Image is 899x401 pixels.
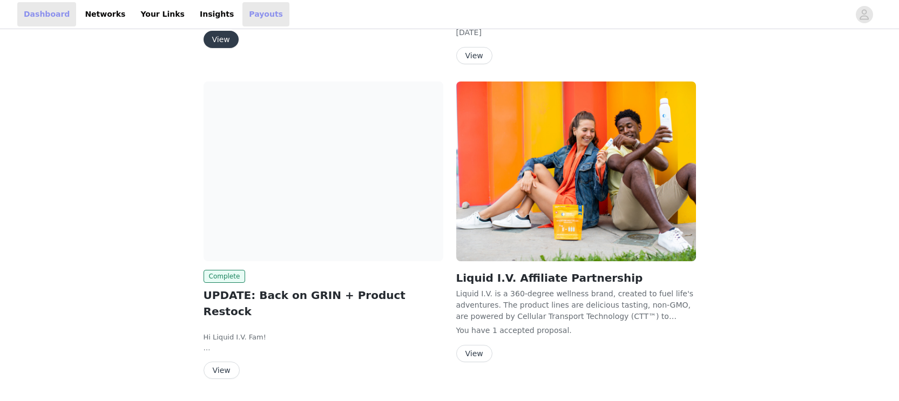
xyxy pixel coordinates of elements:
button: View [456,47,492,64]
img: Liquid I.V. [204,81,443,261]
a: View [204,366,240,375]
span: [DATE] [456,28,482,37]
span: Complete [204,270,246,283]
div: avatar [859,6,869,23]
a: Dashboard [17,2,76,26]
a: View [456,350,492,358]
span: Hi Liquid I.V. Fam! [204,333,266,341]
img: Liquid I.V. [456,81,696,261]
button: View [204,362,240,379]
a: View [204,36,239,44]
p: You have 1 accepted proposal . [456,325,696,336]
a: Payouts [242,2,289,26]
button: View [456,345,492,362]
h2: UPDATE: Back on GRIN + Product Restock [204,287,443,320]
p: Liquid I.V. is a 360-degree wellness brand, created to fuel life's adventures. The product lines ... [456,288,696,321]
button: View [204,31,239,48]
a: Insights [193,2,240,26]
a: View [456,52,492,60]
a: Networks [78,2,132,26]
h2: Liquid I.V. Affiliate Partnership [456,270,696,286]
a: Your Links [134,2,191,26]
